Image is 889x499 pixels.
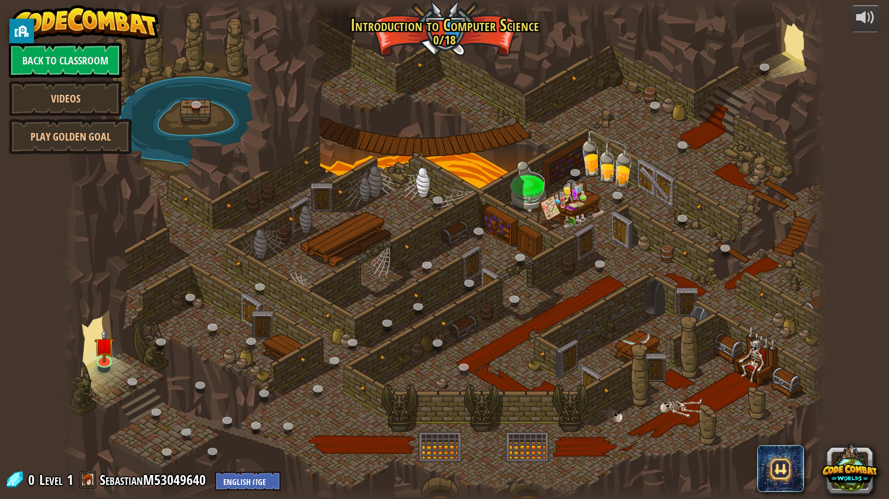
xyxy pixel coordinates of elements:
[9,81,122,116] a: Videos
[9,43,122,78] a: Back to Classroom
[851,5,880,33] button: Adjust volume
[9,119,132,154] a: Play Golden Goal
[9,19,34,43] button: privacy banner
[39,470,63,490] span: Level
[67,470,73,489] span: 1
[757,445,804,492] span: CodeCombat AI HackStack
[100,470,209,489] a: SebastianM53049640
[94,329,114,363] img: level-banner-unstarted.png
[28,470,38,489] span: 0
[9,5,159,40] img: CodeCombat - Learn how to code by playing a game
[822,440,878,497] button: CodeCombat Worlds on Roblox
